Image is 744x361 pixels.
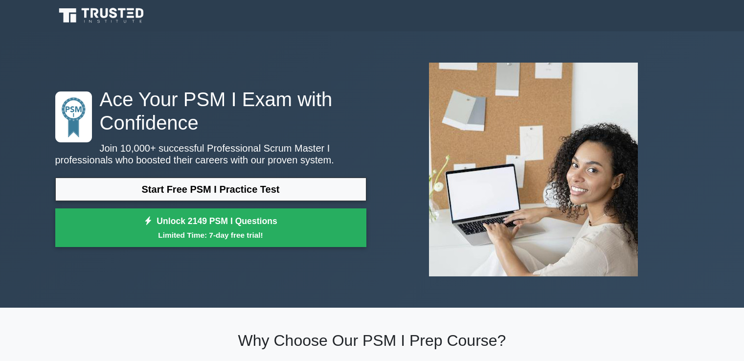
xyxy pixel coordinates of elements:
[55,331,689,350] h2: Why Choose Our PSM I Prep Course?
[55,178,366,201] a: Start Free PSM I Practice Test
[68,229,354,241] small: Limited Time: 7-day free trial!
[55,208,366,248] a: Unlock 2149 PSM I QuestionsLimited Time: 7-day free trial!
[55,88,366,135] h1: Ace Your PSM I Exam with Confidence
[55,142,366,166] p: Join 10,000+ successful Professional Scrum Master I professionals who boosted their careers with ...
